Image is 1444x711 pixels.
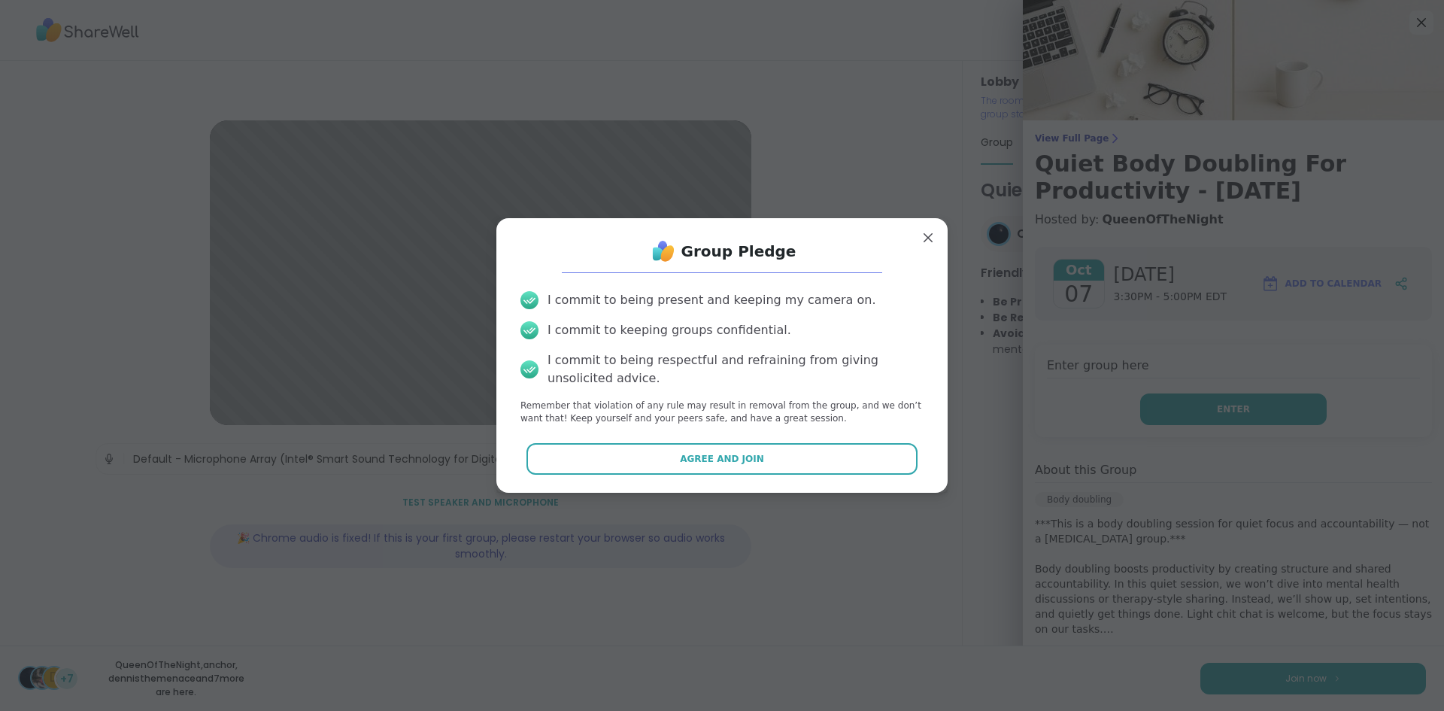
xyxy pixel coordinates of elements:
img: ShareWell Logo [648,236,678,266]
h1: Group Pledge [681,241,796,262]
div: I commit to being respectful and refraining from giving unsolicited advice. [548,351,924,387]
p: Remember that violation of any rule may result in removal from the group, and we don’t want that!... [520,400,924,425]
div: I commit to being present and keeping my camera on. [548,291,875,309]
span: Agree and Join [680,452,764,466]
div: I commit to keeping groups confidential. [548,321,791,339]
button: Agree and Join [526,443,918,475]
